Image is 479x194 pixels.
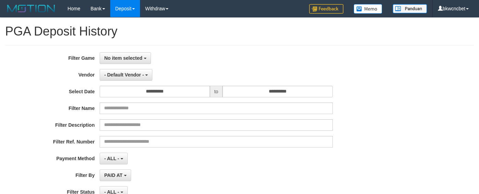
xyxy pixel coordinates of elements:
span: to [210,86,223,97]
span: - Default Vendor - [104,72,144,78]
img: Feedback.jpg [309,4,343,14]
button: No item selected [100,52,151,64]
h1: PGA Deposit History [5,25,474,38]
span: No item selected [104,55,142,61]
button: - Default Vendor - [100,69,152,81]
button: PAID AT [100,169,131,181]
span: - ALL - [104,156,119,161]
img: panduan.png [393,4,427,13]
img: Button%20Memo.svg [354,4,382,14]
img: MOTION_logo.png [5,3,57,14]
button: - ALL - [100,153,127,164]
span: PAID AT [104,172,122,178]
